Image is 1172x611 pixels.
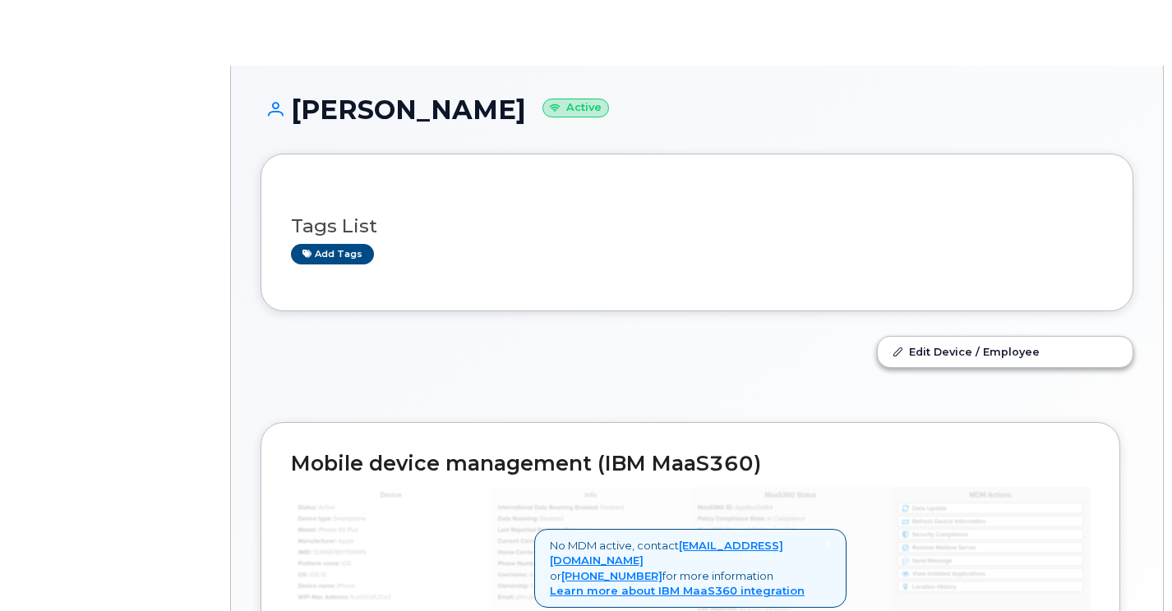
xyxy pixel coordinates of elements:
[534,529,847,608] div: No MDM active, contact or for more information
[542,99,609,117] small: Active
[824,538,831,550] a: Close
[824,536,831,551] span: ×
[878,337,1133,366] a: Edit Device / Employee
[291,453,1090,475] h2: Mobile device management (IBM MaaS360)
[291,216,1103,237] h3: Tags List
[261,95,1133,124] h1: [PERSON_NAME]
[291,244,374,264] a: Add tags
[561,569,662,582] a: [PHONE_NUMBER]
[550,584,805,597] a: Learn more about IBM MaaS360 integration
